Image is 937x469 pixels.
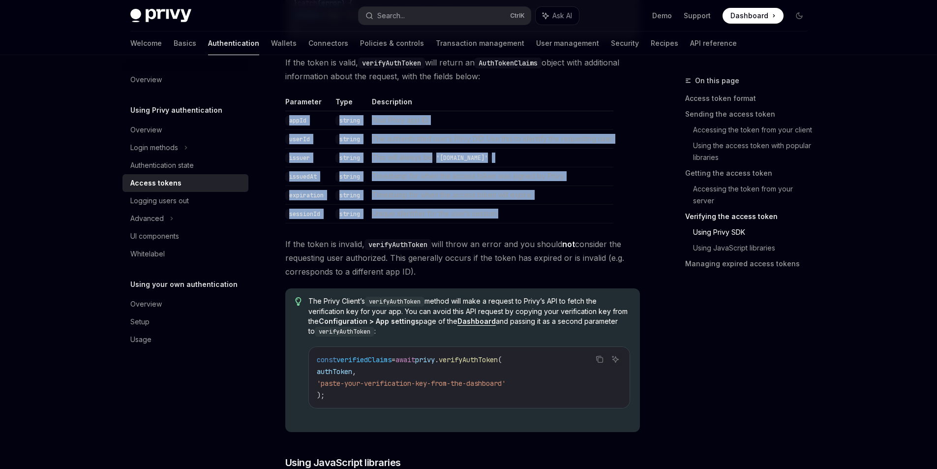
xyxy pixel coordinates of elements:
a: Usage [122,331,248,348]
a: Transaction management [436,31,524,55]
th: Type [332,97,368,111]
a: Welcome [130,31,162,55]
code: '[DOMAIN_NAME]' [432,153,492,163]
span: verifyAuthToken [439,355,498,364]
a: Accessing the token from your server [693,181,815,209]
code: string [335,116,364,125]
span: privy [415,355,435,364]
th: Description [368,97,613,111]
code: issuedAt [285,172,321,182]
code: verifyAuthToken [358,58,425,68]
a: Connectors [308,31,348,55]
div: Setup [130,316,150,328]
a: Using Privy SDK [693,224,815,240]
a: Authentication state [122,156,248,174]
code: verifyAuthToken [365,297,424,307]
code: expiration [285,190,328,200]
code: AuthTokenClaims [475,58,542,68]
a: Sending the access token [685,106,815,122]
span: ( [498,355,502,364]
div: Overview [130,124,162,136]
code: userId [285,134,314,144]
button: Ask AI [536,7,579,25]
strong: Dashboard [457,317,496,325]
div: UI components [130,230,179,242]
button: Ask AI [609,353,622,366]
span: Ask AI [552,11,572,21]
a: Access tokens [122,174,248,192]
code: string [335,209,364,219]
div: Login methods [130,142,178,154]
a: Using JavaScript libraries [693,240,815,256]
a: Dashboard [457,317,496,326]
div: Overview [130,298,162,310]
div: Whitelabel [130,248,165,260]
span: . [435,355,439,364]
div: Logging users out [130,195,189,207]
a: Verifying the access token [685,209,815,224]
a: Accessing the token from your client [693,122,815,138]
code: string [335,153,364,163]
span: await [395,355,415,364]
code: string [335,134,364,144]
strong: Configuration > App settings [319,317,419,325]
code: appId [285,116,310,125]
a: Managing expired access tokens [685,256,815,272]
a: Access token format [685,91,815,106]
span: const [317,355,336,364]
td: Unique identifier for the user’s session. [368,204,613,223]
div: Authentication state [130,159,194,171]
a: Overview [122,121,248,139]
span: verifiedClaims [336,355,392,364]
span: If the token is valid, will return an object with additional information about the request, with ... [285,56,640,83]
a: Demo [652,11,672,21]
span: = [392,355,395,364]
a: Overview [122,71,248,89]
code: issuer [285,153,314,163]
code: verifyAuthToken [364,239,431,250]
code: string [335,172,364,182]
div: Overview [130,74,162,86]
code: sessionId [285,209,324,219]
button: Toggle dark mode [791,8,807,24]
span: Dashboard [730,11,768,21]
a: Getting the access token [685,165,815,181]
a: Using the access token with popular libraries [693,138,815,165]
a: Whitelabel [122,245,248,263]
button: Copy the contents from the code block [593,353,606,366]
div: Advanced [130,213,164,224]
span: ); [317,391,325,400]
a: API reference [690,31,737,55]
span: 'paste-your-verification-key-from-the-dashboard' [317,379,506,388]
a: Security [611,31,639,55]
span: The Privy Client’s method will make a request to Privy’s API to fetch the verification key for yo... [308,296,630,337]
a: Policies & controls [360,31,424,55]
td: The authenticated user’s Privy DID. Use this to identify the requesting user. [368,129,613,148]
a: Dashboard [723,8,784,24]
a: Logging users out [122,192,248,210]
div: Usage [130,334,151,345]
th: Parameter [285,97,332,111]
span: On this page [695,75,739,87]
a: Wallets [271,31,297,55]
div: Search... [377,10,405,22]
h5: Using Privy authentication [130,104,222,116]
td: Your Privy app ID. [368,111,613,129]
strong: not [562,239,575,249]
td: Timestamp for when the access token was signed by Privy. [368,167,613,186]
button: Search...CtrlK [359,7,531,25]
a: Authentication [208,31,259,55]
span: , [352,367,356,376]
td: Timestamp for when the access token will expire. [368,186,613,204]
span: If the token is invalid, will throw an error and you should consider the requesting user authoriz... [285,237,640,279]
code: verifyAuthToken [315,327,374,337]
a: UI components [122,227,248,245]
a: Recipes [651,31,678,55]
a: User management [536,31,599,55]
a: Basics [174,31,196,55]
div: Access tokens [130,177,181,189]
span: authToken [317,367,352,376]
span: Ctrl K [510,12,525,20]
td: This will always be . [368,148,613,167]
a: Setup [122,313,248,331]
